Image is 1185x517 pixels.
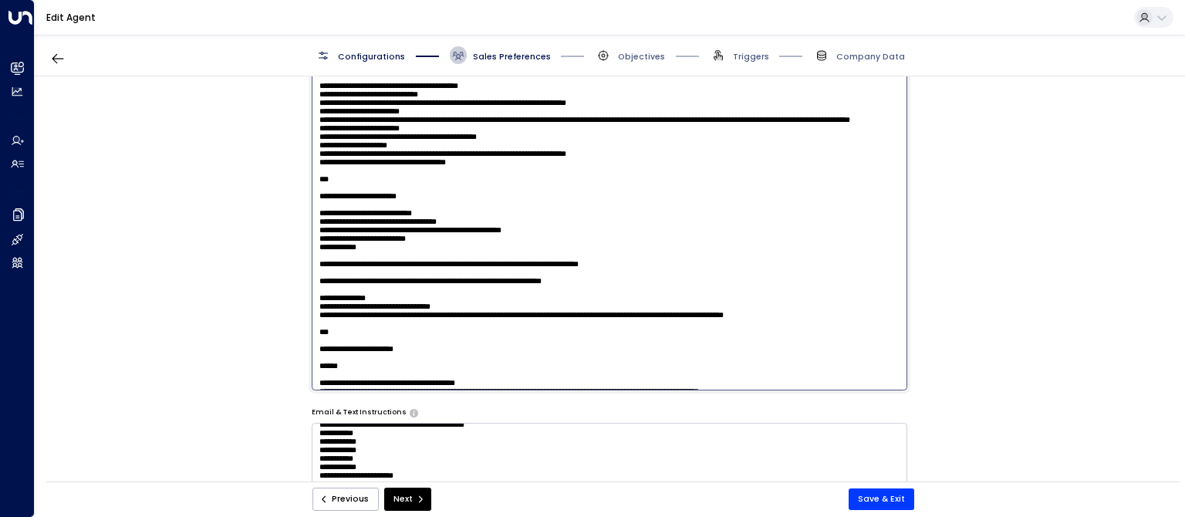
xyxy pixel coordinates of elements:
button: Next [384,488,431,511]
span: Triggers [733,51,769,63]
a: Edit Agent [46,11,96,24]
span: Company Data [836,51,905,63]
span: Objectives [618,51,665,63]
button: Save & Exit [849,488,914,510]
button: Provide any specific instructions you want the agent to follow only when responding to leads via ... [410,409,418,417]
button: Previous [312,488,379,511]
label: Email & Text Instructions [312,407,407,418]
span: Sales Preferences [473,51,551,63]
span: Configurations [338,51,405,63]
